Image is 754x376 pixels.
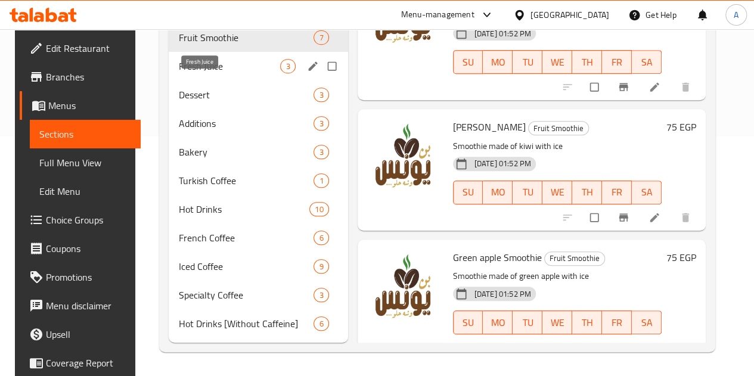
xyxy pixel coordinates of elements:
span: 10 [310,204,328,215]
span: 6 [314,232,328,244]
div: Dessert3 [169,80,347,109]
span: Coupons [46,241,131,256]
button: delete [672,204,701,231]
span: 6 [314,318,328,330]
button: Branch-specific-item [610,74,639,100]
button: edit [305,58,323,74]
span: 3 [314,147,328,158]
span: French Coffee [178,231,314,245]
div: Fruit Smoothie [178,30,314,45]
div: Bakery3 [169,138,347,166]
span: Full Menu View [39,156,131,170]
span: WE [547,54,567,71]
span: SU [458,54,479,71]
span: Specialty Coffee [178,288,314,302]
span: Fruit Smoothie [529,122,588,135]
div: Menu-management [401,8,474,22]
div: Hot Drinks [Without Caffeine] [178,316,314,331]
span: MO [488,314,508,331]
span: Choice Groups [46,213,131,227]
button: TU [513,50,542,74]
button: TH [572,181,602,204]
button: WE [542,181,572,204]
div: Fruit Smoothie [528,121,589,135]
span: WE [547,314,567,331]
button: TH [572,50,602,74]
div: items [314,116,328,130]
span: 9 [314,261,328,272]
h6: 75 EGP [666,119,696,135]
a: Menus [20,91,141,120]
button: SA [632,310,662,334]
span: MO [488,184,508,201]
div: Fruit Smoothie7 [169,23,347,52]
span: Turkish Coffee [178,173,314,188]
div: items [280,59,295,73]
span: Select to update [583,206,608,229]
span: 3 [314,118,328,129]
a: Edit menu item [648,341,663,353]
span: Edit Menu [39,184,131,198]
span: Select to update [583,76,608,98]
span: Green apple Smoothie [453,248,542,266]
span: Promotions [46,270,131,284]
span: FR [607,184,627,201]
button: MO [483,181,513,204]
span: Edit Restaurant [46,41,131,55]
a: Coupons [20,234,141,263]
span: FR [607,314,627,331]
img: Kiwi Smoothie [367,119,443,195]
span: Sections [39,127,131,141]
button: SA [632,181,662,204]
span: TU [517,54,538,71]
span: [DATE] 01:52 PM [470,28,536,39]
button: Branch-specific-item [610,204,639,231]
span: FR [607,54,627,71]
a: Full Menu View [30,148,141,177]
button: TU [513,310,542,334]
span: TH [577,54,597,71]
span: SA [637,314,657,331]
button: TU [513,181,542,204]
button: FR [602,181,632,204]
span: SA [637,54,657,71]
span: 3 [314,89,328,101]
span: Menu disclaimer [46,299,131,313]
a: Edit menu item [648,212,663,223]
span: Fruit Smoothie [545,251,604,265]
span: MO [488,54,508,71]
span: SU [458,184,479,201]
span: Menus [48,98,131,113]
span: A [734,8,739,21]
button: MO [483,50,513,74]
div: Fruit Smoothie [544,251,605,266]
a: Edit menu item [648,81,663,93]
button: SU [453,50,483,74]
div: items [314,88,328,102]
a: Edit Menu [30,177,141,206]
div: Turkish Coffee1 [169,166,347,195]
p: Smoothie made of kiwi with ice [453,139,662,154]
span: TU [517,314,538,331]
div: items [314,259,328,274]
span: 1 [314,175,328,187]
a: Sections [30,120,141,148]
span: 3 [281,61,294,72]
p: Smoothie made of green apple with ice [453,269,662,284]
div: items [314,30,328,45]
a: Choice Groups [20,206,141,234]
button: MO [483,310,513,334]
button: TH [572,310,602,334]
span: SU [458,314,479,331]
button: WE [542,310,572,334]
span: Additions [178,116,314,130]
div: Additions3 [169,109,347,138]
span: Upsell [46,327,131,341]
div: Specialty Coffee3 [169,281,347,309]
span: Branches [46,70,131,84]
span: Select to update [583,336,608,359]
div: items [314,173,328,188]
span: Iced Coffee [178,259,314,274]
